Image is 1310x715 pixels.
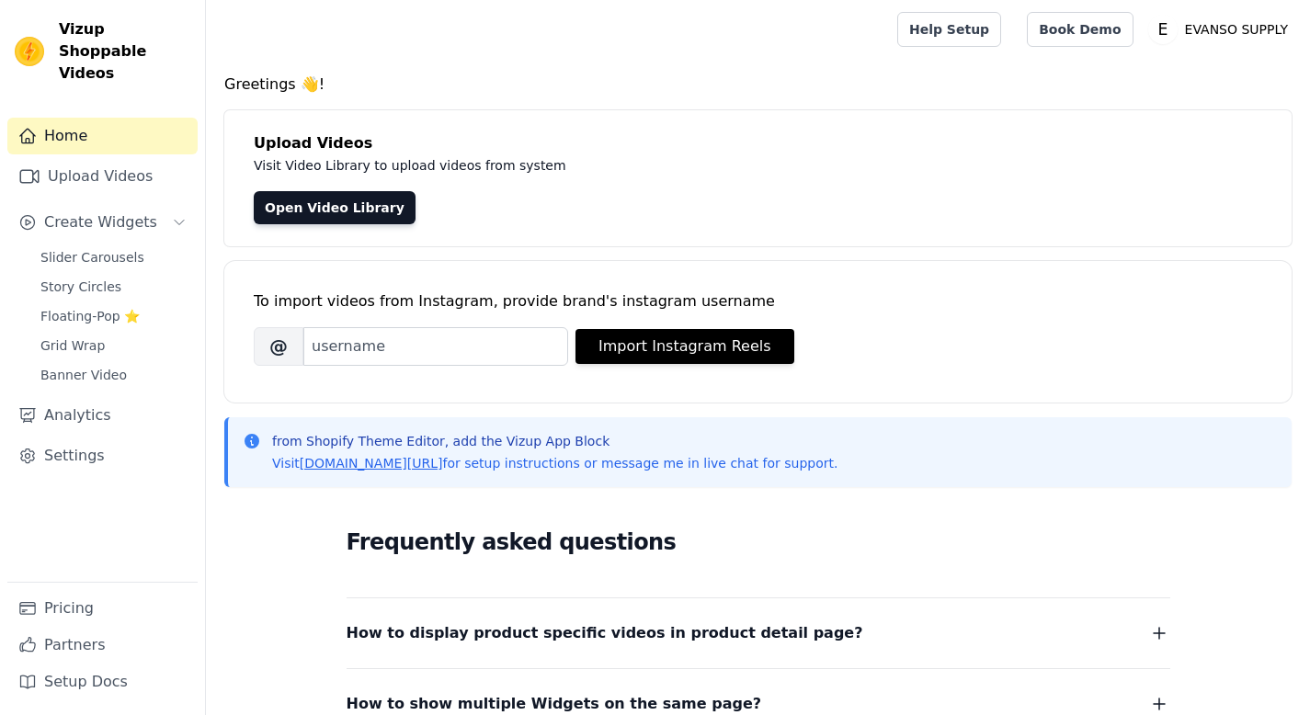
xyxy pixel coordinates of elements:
a: Banner Video [29,362,198,388]
input: username [303,327,568,366]
span: Slider Carousels [40,248,144,267]
button: How to display product specific videos in product detail page? [347,620,1170,646]
p: from Shopify Theme Editor, add the Vizup App Block [272,432,837,450]
span: @ [254,327,303,366]
text: E [1157,20,1168,39]
a: Setup Docs [7,664,198,700]
a: Help Setup [897,12,1001,47]
a: Upload Videos [7,158,198,195]
a: Book Demo [1027,12,1133,47]
span: How to display product specific videos in product detail page? [347,620,863,646]
a: Story Circles [29,274,198,300]
a: Settings [7,437,198,474]
span: Grid Wrap [40,336,105,355]
p: Visit for setup instructions or message me in live chat for support. [272,454,837,472]
h2: Frequently asked questions [347,524,1170,561]
a: [DOMAIN_NAME][URL] [300,456,443,471]
span: Banner Video [40,366,127,384]
button: Create Widgets [7,204,198,241]
a: Home [7,118,198,154]
p: Visit Video Library to upload videos from system [254,154,1077,176]
img: Vizup [15,37,44,66]
h4: Upload Videos [254,132,1262,154]
a: Floating-Pop ⭐ [29,303,198,329]
div: To import videos from Instagram, provide brand's instagram username [254,290,1262,312]
a: Pricing [7,590,198,627]
a: Analytics [7,397,198,434]
h4: Greetings 👋! [224,74,1292,96]
button: E EVANSO SUPPLY [1148,13,1295,46]
button: Import Instagram Reels [575,329,794,364]
a: Open Video Library [254,191,416,224]
p: EVANSO SUPPLY [1178,13,1295,46]
a: Grid Wrap [29,333,198,358]
span: Floating-Pop ⭐ [40,307,140,325]
a: Partners [7,627,198,664]
span: Story Circles [40,278,121,296]
span: Create Widgets [44,211,157,233]
a: Slider Carousels [29,244,198,270]
span: Vizup Shoppable Videos [59,18,190,85]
